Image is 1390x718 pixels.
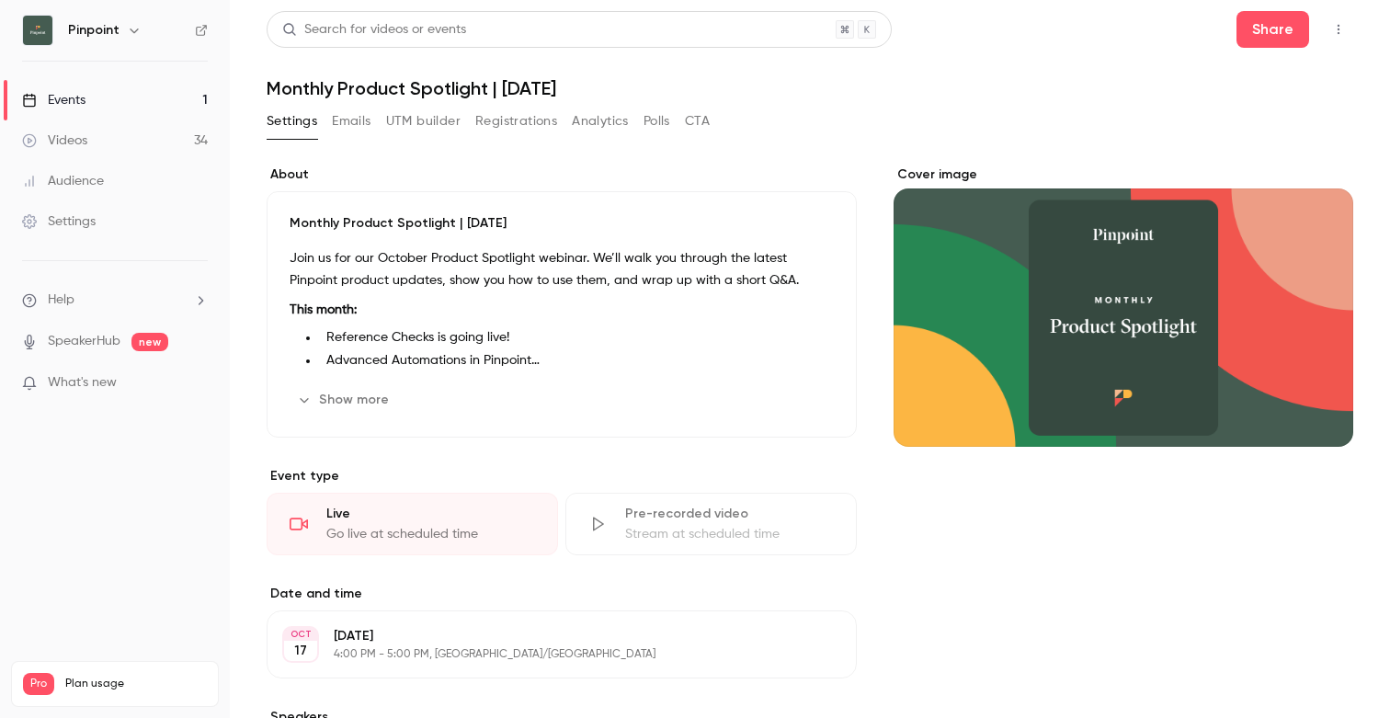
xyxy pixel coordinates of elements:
[22,212,96,231] div: Settings
[267,77,1353,99] h1: Monthly Product Spotlight | [DATE]
[48,332,120,351] a: SpeakerHub
[23,673,54,695] span: Pro
[625,505,834,523] div: Pre-recorded video
[294,642,307,660] p: 17
[290,385,400,415] button: Show more
[22,91,85,109] div: Events
[22,131,87,150] div: Videos
[644,107,670,136] button: Polls
[23,16,52,45] img: Pinpoint
[565,493,857,555] div: Pre-recorded videoStream at scheduled time
[386,107,461,136] button: UTM builder
[685,107,710,136] button: CTA
[319,351,834,370] li: Advanced Automations in Pinpoint
[22,172,104,190] div: Audience
[267,467,857,485] p: Event type
[319,328,834,348] li: Reference Checks is going live!
[22,291,208,310] li: help-dropdown-opener
[48,291,74,310] span: Help
[894,165,1353,447] section: Cover image
[475,107,557,136] button: Registrations
[334,627,759,645] p: [DATE]
[332,107,370,136] button: Emails
[282,20,466,40] div: Search for videos or events
[334,647,759,662] p: 4:00 PM - 5:00 PM, [GEOGRAPHIC_DATA]/[GEOGRAPHIC_DATA]
[290,247,834,291] p: Join us for our October Product Spotlight webinar. We’ll walk you through the latest Pinpoint pro...
[284,628,317,641] div: OCT
[48,373,117,393] span: What's new
[326,525,535,543] div: Go live at scheduled time
[290,214,834,233] p: Monthly Product Spotlight | [DATE]
[68,21,120,40] h6: Pinpoint
[65,677,207,691] span: Plan usage
[267,107,317,136] button: Settings
[267,493,558,555] div: LiveGo live at scheduled time
[894,165,1353,184] label: Cover image
[625,525,834,543] div: Stream at scheduled time
[131,333,168,351] span: new
[267,165,857,184] label: About
[186,375,208,392] iframe: Noticeable Trigger
[290,303,357,316] strong: This month:
[1236,11,1309,48] button: Share
[326,505,535,523] div: Live
[572,107,629,136] button: Analytics
[267,585,857,603] label: Date and time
